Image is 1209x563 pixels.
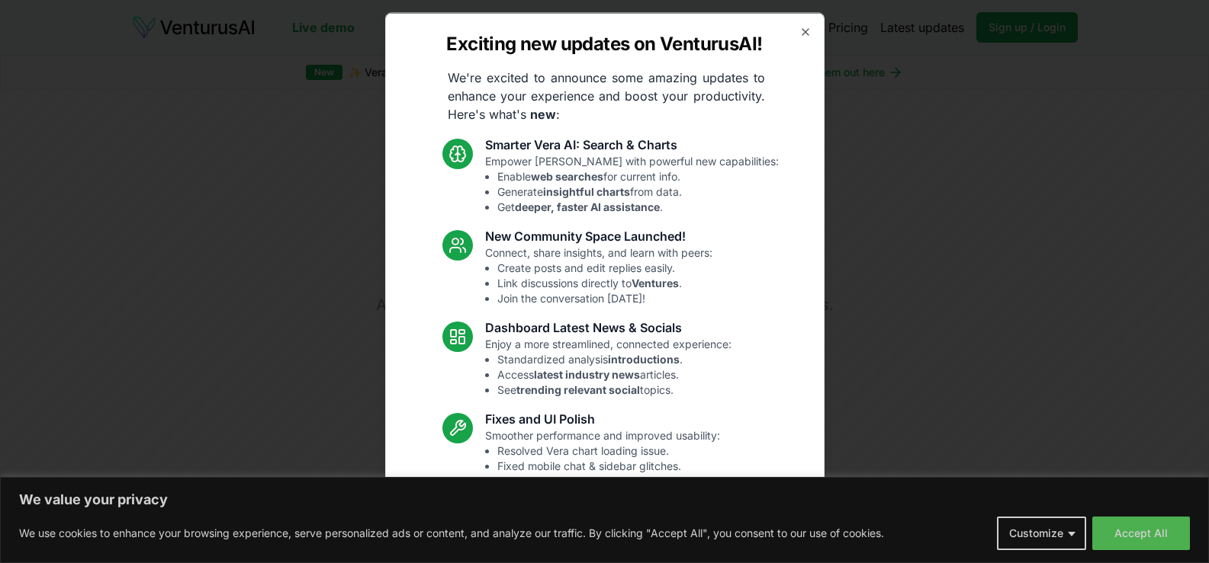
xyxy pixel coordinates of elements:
[497,351,732,366] li: Standardized analysis .
[608,352,680,365] strong: introductions
[485,245,712,305] p: Connect, share insights, and learn with peers:
[497,184,779,199] li: Generate from data.
[497,199,779,214] li: Get .
[485,336,732,397] p: Enjoy a more streamlined, connected experience:
[446,31,762,56] h2: Exciting new updates on VenturusAI!
[497,260,712,275] li: Create posts and edit replies easily.
[436,68,777,123] p: We're excited to announce some amazing updates to enhance your experience and boost your producti...
[485,318,732,336] h3: Dashboard Latest News & Socials
[515,200,660,213] strong: deeper, faster AI assistance
[485,135,779,153] h3: Smarter Vera AI: Search & Charts
[497,290,712,305] li: Join the conversation [DATE]!
[497,458,720,473] li: Fixed mobile chat & sidebar glitches.
[497,443,720,458] li: Resolved Vera chart loading issue.
[485,153,779,214] p: Empower [PERSON_NAME] with powerful new capabilities:
[497,275,712,290] li: Link discussions directly to .
[516,382,640,395] strong: trending relevant social
[632,276,679,289] strong: Ventures
[530,106,556,121] strong: new
[485,427,720,488] p: Smoother performance and improved usability:
[543,184,630,197] strong: insightful charts
[497,366,732,382] li: Access articles.
[485,409,720,427] h3: Fixes and UI Polish
[497,473,720,488] li: Enhanced overall UI consistency.
[497,168,779,184] li: Enable for current info.
[534,367,640,380] strong: latest industry news
[485,226,712,245] h3: New Community Space Launched!
[497,382,732,397] li: See topics.
[434,501,776,555] p: These updates are designed to make VenturusAI more powerful, intuitive, and user-friendly. Let us...
[531,169,603,182] strong: web searches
